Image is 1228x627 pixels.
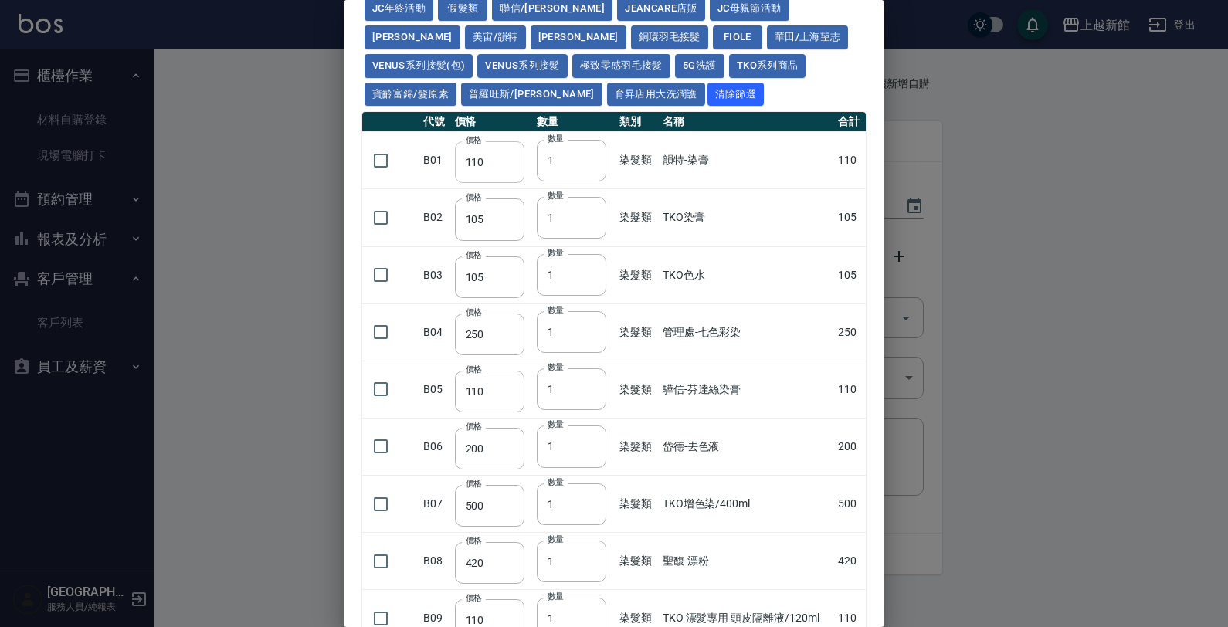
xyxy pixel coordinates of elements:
[531,25,626,49] button: [PERSON_NAME]
[548,247,564,259] label: 數量
[477,54,567,78] button: Venus系列接髮
[675,54,724,78] button: 5G洗護
[834,361,866,418] td: 110
[419,132,451,189] td: B01
[659,132,835,189] td: 韻特-染膏
[834,112,866,132] th: 合計
[616,418,658,475] td: 染髮類
[659,476,835,533] td: TKO增色染/400ml
[548,304,564,316] label: 數量
[548,419,564,430] label: 數量
[365,83,456,107] button: 寶齡富錦/髮原素
[659,303,835,361] td: 管理處-七色彩染
[466,535,482,547] label: 價格
[466,592,482,604] label: 價格
[548,190,564,202] label: 數量
[834,418,866,475] td: 200
[616,303,658,361] td: 染髮類
[466,307,482,318] label: 價格
[419,361,451,418] td: B05
[659,246,835,303] td: TKO色水
[466,134,482,146] label: 價格
[466,191,482,203] label: 價格
[533,112,616,132] th: 數量
[713,25,762,49] button: FIOLE
[548,591,564,602] label: 數量
[548,133,564,144] label: 數量
[631,25,708,49] button: 銅環羽毛接髮
[659,112,835,132] th: 名稱
[767,25,849,49] button: 華田/上海望志
[466,421,482,432] label: 價格
[465,25,526,49] button: 美宙/韻特
[419,112,451,132] th: 代號
[834,476,866,533] td: 500
[616,476,658,533] td: 染髮類
[461,83,602,107] button: 普羅旺斯/[PERSON_NAME]
[548,534,564,545] label: 數量
[729,54,806,78] button: TKO系列商品
[616,533,658,590] td: 染髮類
[365,25,460,49] button: [PERSON_NAME]
[365,54,473,78] button: Venus系列接髮(包)
[607,83,705,107] button: 育昇店用大洗潤護
[616,246,658,303] td: 染髮類
[548,361,564,373] label: 數量
[419,189,451,246] td: B02
[707,83,765,107] button: 清除篩選
[419,476,451,533] td: B07
[659,361,835,418] td: 驊信-芬達絲染膏
[419,533,451,590] td: B08
[466,249,482,261] label: 價格
[616,189,658,246] td: 染髮類
[616,112,658,132] th: 類別
[572,54,670,78] button: 極致零感羽毛接髮
[466,478,482,490] label: 價格
[659,189,835,246] td: TKO染膏
[419,418,451,475] td: B06
[451,112,534,132] th: 價格
[834,246,866,303] td: 105
[419,303,451,361] td: B04
[834,533,866,590] td: 420
[659,418,835,475] td: 岱德-去色液
[616,132,658,189] td: 染髮類
[834,303,866,361] td: 250
[616,361,658,418] td: 染髮類
[834,189,866,246] td: 105
[548,476,564,488] label: 數量
[466,364,482,375] label: 價格
[419,246,451,303] td: B03
[834,132,866,189] td: 110
[659,533,835,590] td: 聖馥-漂粉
